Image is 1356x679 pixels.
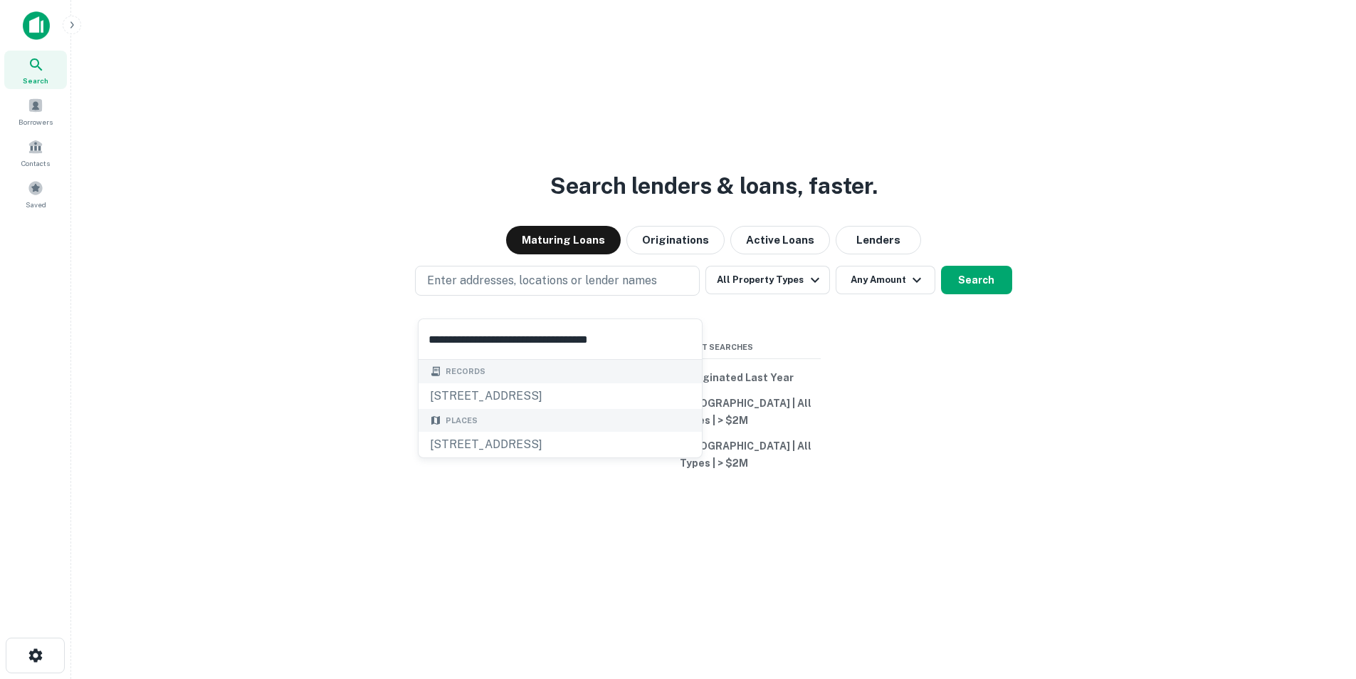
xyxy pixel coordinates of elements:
[23,75,48,86] span: Search
[941,266,1012,294] button: Search
[506,226,621,254] button: Maturing Loans
[4,51,67,89] a: Search
[1285,565,1356,633] iframe: Chat Widget
[607,390,821,433] button: [US_STATE], [GEOGRAPHIC_DATA] | All Types | > $2M
[705,266,829,294] button: All Property Types
[419,383,702,409] div: [STREET_ADDRESS]
[607,433,821,476] button: [US_STATE], [GEOGRAPHIC_DATA] | All Types | > $2M
[26,199,46,210] span: Saved
[419,432,702,457] div: [STREET_ADDRESS]
[4,175,67,213] a: Saved
[626,226,725,254] button: Originations
[607,365,821,390] button: All Types | Originated Last Year
[427,272,657,289] p: Enter addresses, locations or lender names
[446,366,485,378] span: Records
[23,11,50,40] img: capitalize-icon.png
[21,157,50,169] span: Contacts
[550,169,878,203] h3: Search lenders & loans, faster.
[19,116,53,128] span: Borrowers
[730,226,830,254] button: Active Loans
[415,266,700,296] button: Enter addresses, locations or lender names
[836,226,921,254] button: Lenders
[446,415,478,427] span: Places
[607,341,821,353] span: Recent Searches
[4,92,67,130] a: Borrowers
[4,133,67,172] a: Contacts
[836,266,935,294] button: Any Amount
